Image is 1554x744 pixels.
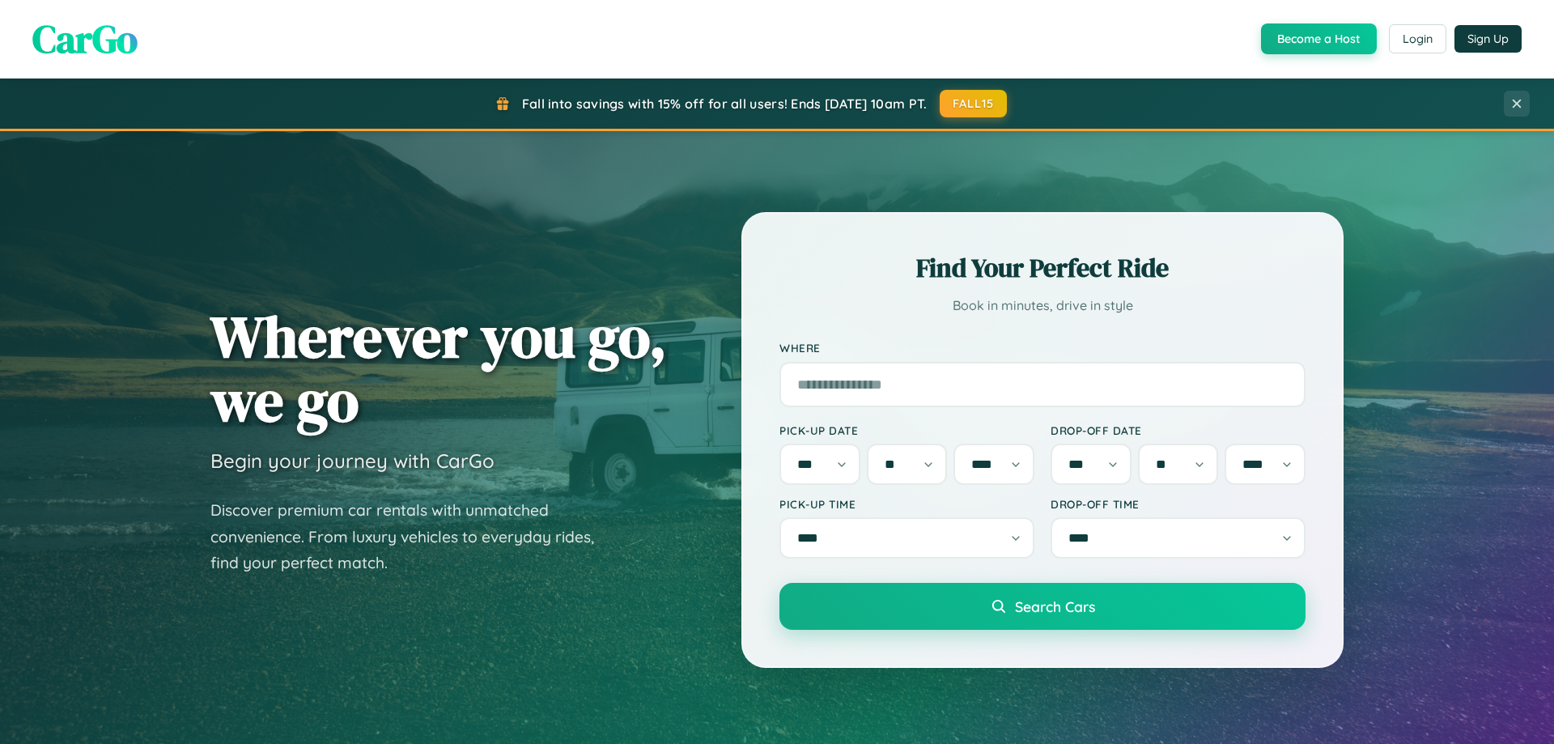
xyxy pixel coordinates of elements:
label: Drop-off Date [1051,423,1306,437]
button: Become a Host [1261,23,1377,54]
button: Search Cars [779,583,1306,630]
h1: Wherever you go, we go [210,304,667,432]
label: Pick-up Date [779,423,1034,437]
p: Discover premium car rentals with unmatched convenience. From luxury vehicles to everyday rides, ... [210,497,615,576]
label: Drop-off Time [1051,497,1306,511]
p: Book in minutes, drive in style [779,294,1306,317]
span: Search Cars [1015,597,1095,615]
h2: Find Your Perfect Ride [779,250,1306,286]
button: Login [1389,24,1446,53]
button: FALL15 [940,90,1008,117]
span: CarGo [32,12,138,66]
span: Fall into savings with 15% off for all users! Ends [DATE] 10am PT. [522,96,928,112]
label: Pick-up Time [779,497,1034,511]
h3: Begin your journey with CarGo [210,449,495,473]
button: Sign Up [1454,25,1522,53]
label: Where [779,342,1306,355]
